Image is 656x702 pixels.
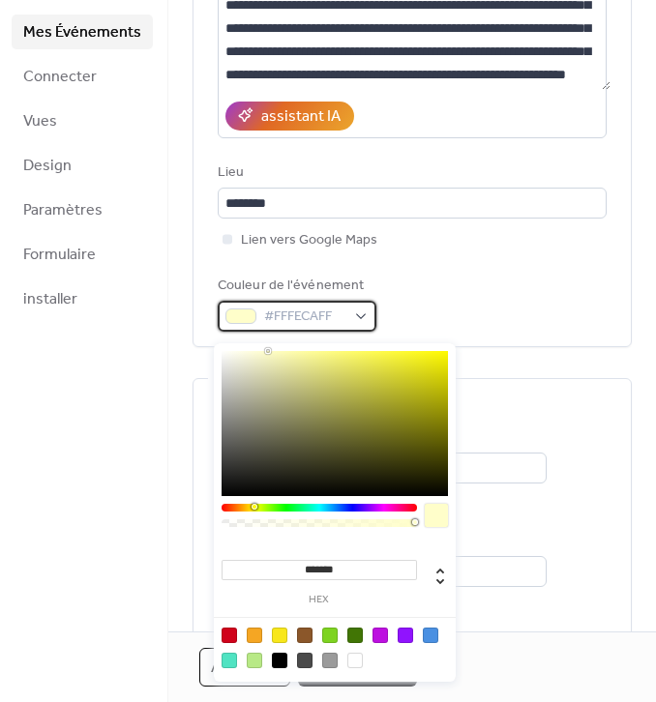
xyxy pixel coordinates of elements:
[297,628,313,643] div: #8B572A
[322,628,338,643] div: #7ED321
[12,237,153,272] a: Formulaire
[23,199,103,222] span: Paramètres
[23,66,97,89] span: Connecter
[347,653,363,668] div: #FFFFFF
[398,628,413,643] div: #9013FE
[247,653,262,668] div: #B8E986
[12,281,153,316] a: installer
[23,288,77,311] span: installer
[272,628,287,643] div: #F8E71C
[12,15,153,49] a: Mes Événements
[225,102,354,131] button: assistant IA
[12,148,153,183] a: Design
[241,229,377,252] span: Lien vers Google Maps
[23,21,141,44] span: Mes Événements
[222,595,417,605] label: hex
[222,653,237,668] div: #50E3C2
[247,628,262,643] div: #F5A623
[261,105,341,129] div: assistant IA
[218,275,373,298] div: Couleur de l'événement
[373,628,388,643] div: #BD10E0
[23,110,57,133] span: Vues
[12,59,153,94] a: Connecter
[199,648,290,687] button: Annuler
[347,628,363,643] div: #417505
[423,628,438,643] div: #4A90E2
[222,628,237,643] div: #D0021B
[322,653,338,668] div: #9B9B9B
[211,657,279,680] span: Annuler
[12,192,153,227] a: Paramètres
[218,161,603,185] div: Lieu
[23,155,72,178] span: Design
[23,244,96,267] span: Formulaire
[12,103,153,138] a: Vues
[272,653,287,668] div: #000000
[297,653,313,668] div: #4A4A4A
[264,306,345,329] span: #FFFECAFF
